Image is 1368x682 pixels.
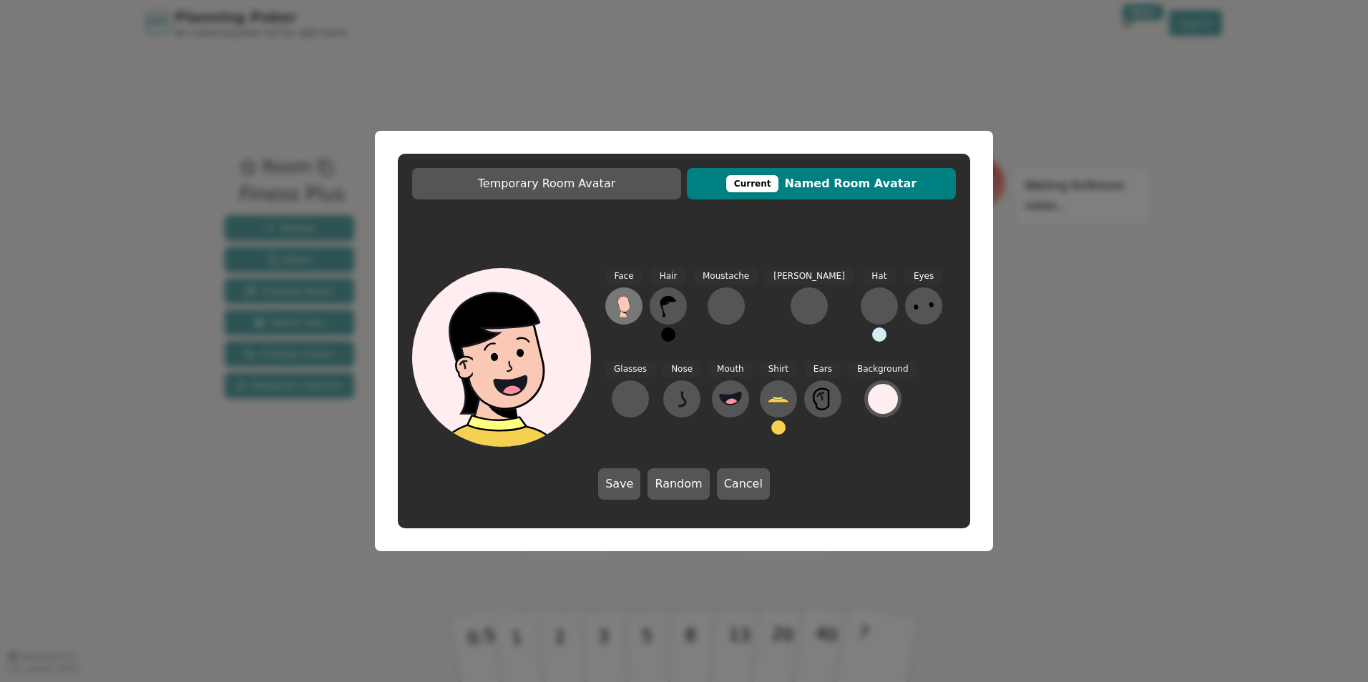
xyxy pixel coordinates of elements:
[765,268,854,285] span: [PERSON_NAME]
[419,175,674,192] span: Temporary Room Avatar
[605,361,655,377] span: Glasses
[598,468,640,500] button: Save
[651,268,686,285] span: Hair
[717,468,770,500] button: Cancel
[726,175,779,192] div: This avatar will be displayed in dedicated rooms
[605,268,642,285] span: Face
[687,168,956,199] button: CurrentNamed Room Avatar
[694,268,758,285] span: Moustache
[663,361,701,377] span: Nose
[849,361,917,377] span: Background
[805,361,841,377] span: Ears
[760,361,797,377] span: Shirt
[694,175,949,192] span: Named Room Avatar
[648,468,709,500] button: Random
[708,361,753,377] span: Mouth
[412,168,681,199] button: Temporary Room Avatar
[863,268,895,285] span: Hat
[905,268,942,285] span: Eyes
